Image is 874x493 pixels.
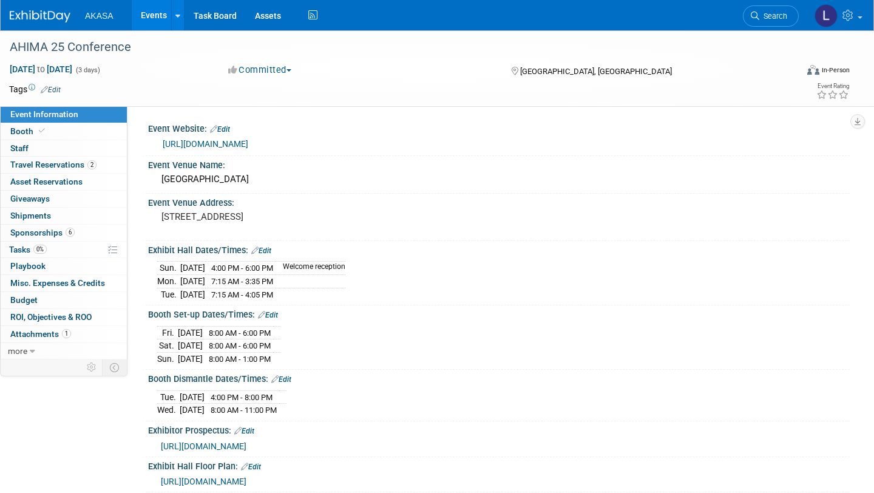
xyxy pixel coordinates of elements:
span: Misc. Expenses & Credits [10,278,105,288]
div: Booth Set-up Dates/Times: [148,305,850,321]
div: [GEOGRAPHIC_DATA] [157,170,841,189]
div: Event Venue Name: [148,156,850,171]
td: Personalize Event Tab Strip [81,359,103,375]
td: Toggle Event Tabs [103,359,127,375]
a: ROI, Objectives & ROO [1,309,127,325]
td: [DATE] [180,390,205,404]
a: Travel Reservations2 [1,157,127,173]
a: [URL][DOMAIN_NAME] [161,477,246,486]
td: [DATE] [178,326,203,339]
a: Giveaways [1,191,127,207]
td: Welcome reception [276,262,345,275]
span: AKASA [85,11,113,21]
td: [DATE] [178,352,203,365]
a: Edit [210,125,230,134]
img: Format-Inperson.png [807,65,819,75]
a: Sponsorships6 [1,225,127,241]
img: ExhibitDay [10,10,70,22]
span: Sponsorships [10,228,75,237]
span: 8:00 AM - 1:00 PM [209,355,271,364]
i: Booth reservation complete [39,127,45,134]
span: 8:00 AM - 11:00 PM [211,406,277,415]
span: 4:00 PM - 8:00 PM [211,393,273,402]
button: Committed [224,64,296,76]
td: Tue. [157,288,180,301]
td: Sat. [157,339,178,353]
a: Edit [41,86,61,94]
a: [URL][DOMAIN_NAME] [161,441,246,451]
div: In-Person [821,66,850,75]
span: Giveaways [10,194,50,203]
span: Playbook [10,261,46,271]
td: [DATE] [178,339,203,353]
span: 1 [62,329,71,338]
td: Tags [9,83,61,95]
span: Staff [10,143,29,153]
td: Wed. [157,404,180,416]
a: Edit [241,463,261,471]
span: Search [759,12,787,21]
span: 6 [66,228,75,237]
span: Travel Reservations [10,160,97,169]
td: Tue. [157,390,180,404]
span: Attachments [10,329,71,339]
span: Shipments [10,211,51,220]
span: Budget [10,295,38,305]
span: 0% [33,245,47,254]
td: Sun. [157,262,180,275]
td: [DATE] [180,404,205,416]
a: Misc. Expenses & Credits [1,275,127,291]
span: (3 days) [75,66,100,74]
span: Event Information [10,109,78,119]
a: Staff [1,140,127,157]
a: Attachments1 [1,326,127,342]
a: Edit [271,375,291,384]
a: Tasks0% [1,242,127,258]
td: Sun. [157,352,178,365]
a: [URL][DOMAIN_NAME] [163,139,248,149]
a: Asset Reservations [1,174,127,190]
div: Exhibit Hall Dates/Times: [148,241,850,257]
span: to [35,64,47,74]
span: ROI, Objectives & ROO [10,312,92,322]
div: Exhibit Hall Floor Plan: [148,457,850,473]
a: Edit [258,311,278,319]
div: Event Website: [148,120,850,135]
pre: [STREET_ADDRESS] [161,211,427,222]
div: Exhibitor Prospectus: [148,421,850,437]
td: Mon. [157,275,180,288]
a: Booth [1,123,127,140]
div: Event Venue Address: [148,194,850,209]
span: more [8,346,27,356]
img: Libby Monette [815,4,838,27]
a: Budget [1,292,127,308]
span: Asset Reservations [10,177,83,186]
a: Playbook [1,258,127,274]
a: Event Information [1,106,127,123]
span: [DATE] [DATE] [9,64,73,75]
a: Edit [234,427,254,435]
span: 8:00 AM - 6:00 PM [209,328,271,338]
span: 7:15 AM - 3:35 PM [211,277,273,286]
a: more [1,343,127,359]
span: 7:15 AM - 4:05 PM [211,290,273,299]
div: Event Rating [816,83,849,89]
span: 4:00 PM - 6:00 PM [211,263,273,273]
span: 8:00 AM - 6:00 PM [209,341,271,350]
td: [DATE] [180,275,205,288]
span: Tasks [9,245,47,254]
td: Fri. [157,326,178,339]
a: Edit [251,246,271,255]
div: Event Format [725,63,850,81]
td: [DATE] [180,288,205,301]
div: Booth Dismantle Dates/Times: [148,370,850,386]
span: 2 [87,160,97,169]
span: [GEOGRAPHIC_DATA], [GEOGRAPHIC_DATA] [520,67,672,76]
a: Shipments [1,208,127,224]
td: [DATE] [180,262,205,275]
a: Search [743,5,799,27]
div: AHIMA 25 Conference [5,36,778,58]
span: Booth [10,126,47,136]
